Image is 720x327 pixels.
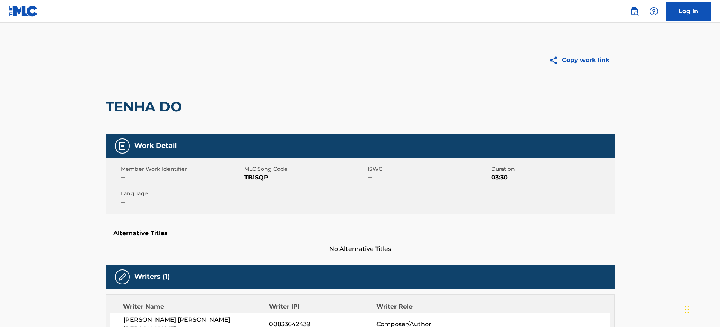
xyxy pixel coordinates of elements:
[376,302,474,311] div: Writer Role
[244,165,366,173] span: MLC Song Code
[121,198,242,207] span: --
[113,230,607,237] h5: Alternative Titles
[368,173,489,182] span: --
[685,298,689,321] div: Drag
[123,302,269,311] div: Writer Name
[244,173,366,182] span: TB1SQP
[269,302,376,311] div: Writer IPI
[646,4,661,19] div: Help
[118,272,127,281] img: Writers
[121,165,242,173] span: Member Work Identifier
[121,173,242,182] span: --
[549,56,562,65] img: Copy work link
[627,4,642,19] a: Public Search
[630,7,639,16] img: search
[491,173,613,182] span: 03:30
[106,98,186,115] h2: TENHA DO
[134,272,170,281] h5: Writers (1)
[491,165,613,173] span: Duration
[682,291,720,327] iframe: Chat Widget
[649,7,658,16] img: help
[106,245,615,254] span: No Alternative Titles
[134,141,177,150] h5: Work Detail
[368,165,489,173] span: ISWC
[543,51,615,70] button: Copy work link
[666,2,711,21] a: Log In
[121,190,242,198] span: Language
[118,141,127,151] img: Work Detail
[9,6,38,17] img: MLC Logo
